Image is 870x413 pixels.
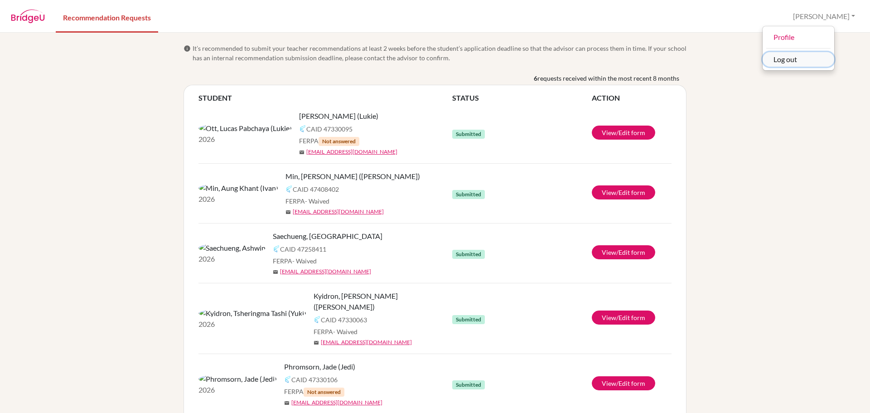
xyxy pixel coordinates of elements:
[284,387,344,397] span: FERPA
[534,73,537,83] b: 6
[198,92,452,103] th: STUDENT
[304,388,344,397] span: Not answered
[198,308,306,319] img: Kyidron, Tsheringma Tashi (Yuki)
[285,185,293,193] img: Common App logo
[452,315,485,324] span: Submitted
[592,126,655,140] a: View/Edit form
[198,194,278,204] p: 2026
[592,311,655,325] a: View/Edit form
[299,111,378,121] span: [PERSON_NAME] (Lukie)
[299,125,306,132] img: Common App logo
[198,374,277,384] img: Phromsorn, Jade (Jedi)
[56,1,158,33] a: Recommendation Requests
[198,253,266,264] p: 2026
[763,52,834,67] button: Log out
[314,340,319,345] span: mail
[293,185,339,194] span: CAID 47408402
[284,376,291,383] img: Common App logo
[306,148,397,156] a: [EMAIL_ADDRESS][DOMAIN_NAME]
[291,375,338,384] span: CAID 47330106
[198,123,292,134] img: Ott, Lucas Pabchaya (Lukie)
[299,150,304,155] span: mail
[321,338,412,346] a: [EMAIL_ADDRESS][DOMAIN_NAME]
[306,124,353,134] span: CAID 47330095
[452,380,485,389] span: Submitted
[452,250,485,259] span: Submitted
[592,185,655,199] a: View/Edit form
[280,267,371,276] a: [EMAIL_ADDRESS][DOMAIN_NAME]
[537,73,679,83] span: requests received within the most recent 8 months
[198,243,266,253] img: Saechueng, Ashwin
[285,196,329,206] span: FERPA
[319,137,359,146] span: Not answered
[198,183,278,194] img: Min, Aung Khant (Ivan)
[280,244,326,254] span: CAID 47258411
[592,92,672,103] th: ACTION
[184,45,191,52] span: info
[305,197,329,205] span: - Waived
[273,231,382,242] span: Saechueng, [GEOGRAPHIC_DATA]
[198,319,306,330] p: 2026
[592,245,655,259] a: View/Edit form
[291,398,382,407] a: [EMAIL_ADDRESS][DOMAIN_NAME]
[273,245,280,253] img: Common App logo
[273,269,278,275] span: mail
[293,208,384,216] a: [EMAIL_ADDRESS][DOMAIN_NAME]
[299,136,359,146] span: FERPA
[452,92,592,103] th: STATUS
[285,171,420,182] span: Min, [PERSON_NAME] ([PERSON_NAME])
[193,44,686,63] span: It’s recommended to submit your teacher recommendations at least 2 weeks before the student’s app...
[284,361,355,372] span: Phromsorn, Jade (Jedi)
[321,315,367,325] span: CAID 47330063
[284,400,290,406] span: mail
[314,327,358,336] span: FERPA
[592,376,655,390] a: View/Edit form
[285,209,291,215] span: mail
[314,316,321,323] img: Common App logo
[452,130,485,139] span: Submitted
[11,10,45,23] img: BridgeU logo
[273,256,317,266] span: FERPA
[452,190,485,199] span: Submitted
[762,26,835,71] div: [PERSON_NAME]
[314,291,459,312] span: Kyidron, [PERSON_NAME] ([PERSON_NAME])
[333,328,358,335] span: - Waived
[198,134,292,145] p: 2026
[292,257,317,265] span: - Waived
[789,8,859,25] button: [PERSON_NAME]
[198,384,277,395] p: 2026
[763,30,834,44] a: Profile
